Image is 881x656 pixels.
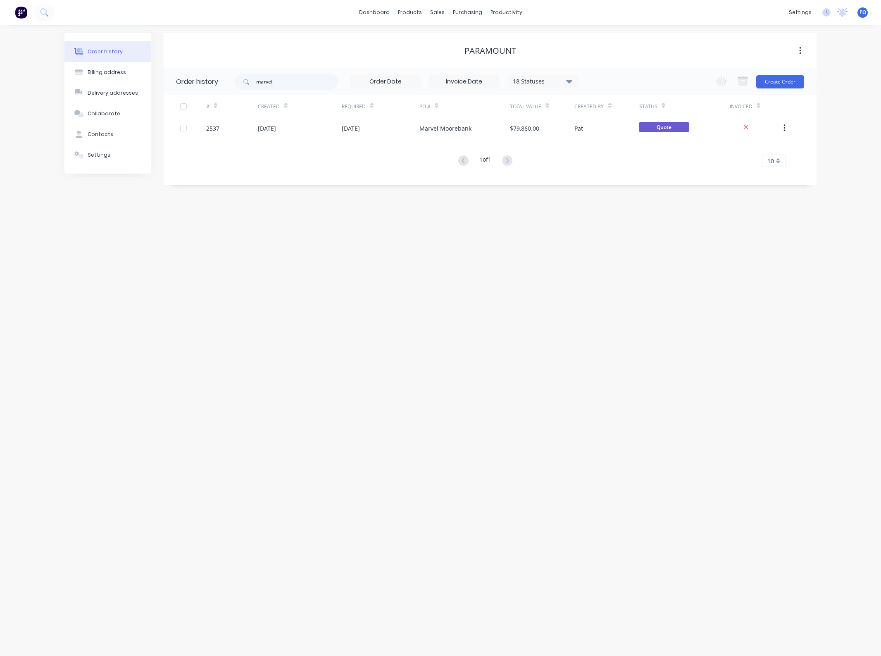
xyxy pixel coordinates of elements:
div: Created By [574,95,639,118]
span: Quote [639,122,689,132]
div: 1 of 1 [479,155,491,167]
div: purchasing [449,6,486,19]
div: sales [426,6,449,19]
span: PO [860,9,866,16]
div: 18 Statuses [508,77,577,86]
input: Invoice Date [429,76,499,88]
div: Paramount [464,46,516,56]
div: Order history [176,77,218,87]
div: PO # [419,103,431,110]
input: Order Date [351,76,420,88]
input: Search... [256,74,338,90]
button: Order history [64,41,151,62]
div: PO # [419,95,510,118]
div: Invoiced [730,95,781,118]
div: Delivery addresses [88,89,138,97]
span: 10 [767,157,774,165]
div: Pat [574,124,583,133]
div: Total Value [510,95,574,118]
div: Required [342,95,419,118]
div: Invoiced [730,103,752,110]
div: Marvel Moorebank [419,124,471,133]
button: Settings [64,145,151,165]
div: Status [639,95,730,118]
div: Contacts [88,131,113,138]
div: Order history [88,48,123,55]
button: Create Order [756,75,804,88]
div: Created [258,103,280,110]
div: Created By [574,103,604,110]
div: $79,860.00 [510,124,539,133]
button: Collaborate [64,103,151,124]
a: dashboard [355,6,394,19]
div: productivity [486,6,526,19]
div: Status [639,103,657,110]
div: settings [785,6,816,19]
button: Billing address [64,62,151,83]
div: Required [342,103,366,110]
button: Delivery addresses [64,83,151,103]
div: 2537 [206,124,219,133]
div: [DATE] [342,124,360,133]
div: Billing address [88,69,126,76]
div: Collaborate [88,110,120,117]
div: Total Value [510,103,541,110]
div: products [394,6,426,19]
div: Created [258,95,342,118]
button: Contacts [64,124,151,145]
div: # [206,95,258,118]
div: # [206,103,210,110]
img: Factory [15,6,27,19]
div: [DATE] [258,124,276,133]
div: Settings [88,151,110,159]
